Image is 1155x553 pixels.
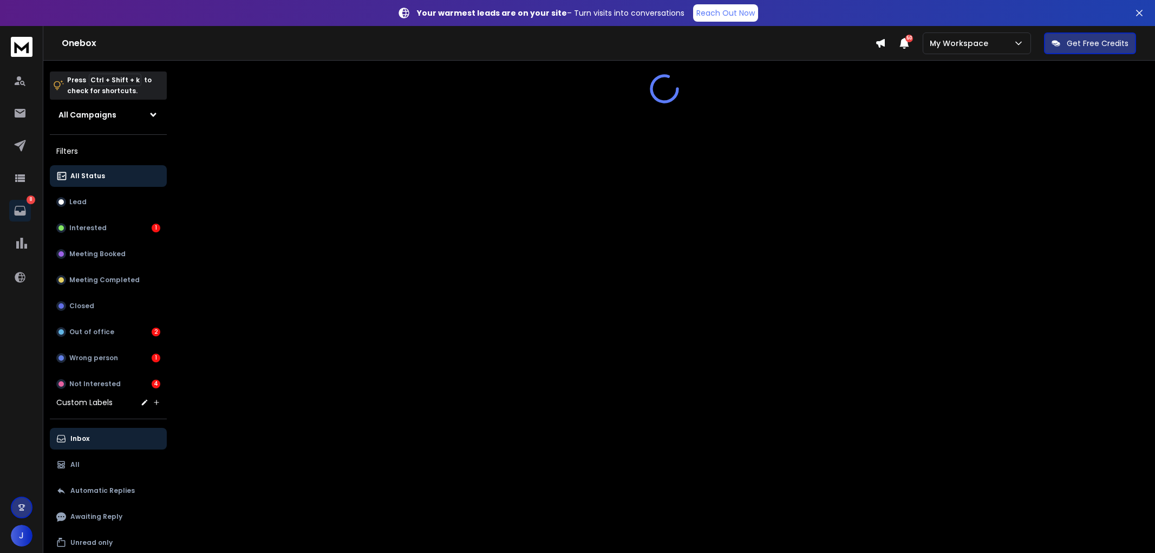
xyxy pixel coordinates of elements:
p: Interested [69,224,107,232]
p: Wrong person [69,354,118,362]
p: Lead [69,198,87,206]
button: Automatic Replies [50,480,167,502]
div: 4 [152,380,160,388]
button: Meeting Completed [50,269,167,291]
button: J [11,525,32,547]
div: 1 [152,224,160,232]
p: Inbox [70,434,89,443]
p: Press to check for shortcuts. [67,75,152,96]
button: Out of office2 [50,321,167,343]
div: 2 [152,328,160,336]
span: 50 [905,35,913,42]
button: Awaiting Reply [50,506,167,528]
p: Automatic Replies [70,486,135,495]
p: My Workspace [930,38,993,49]
p: Reach Out Now [696,8,755,18]
p: Meeting Booked [69,250,126,258]
button: Lead [50,191,167,213]
h3: Filters [50,144,167,159]
a: 8 [9,200,31,222]
p: 8 [27,196,35,204]
button: Not Interested4 [50,373,167,395]
strong: Your warmest leads are on your site [417,8,567,18]
button: All [50,454,167,476]
p: Not Interested [69,380,121,388]
h3: Custom Labels [56,397,113,408]
p: All Status [70,172,105,180]
p: Awaiting Reply [70,512,122,521]
p: All [70,460,80,469]
button: All Campaigns [50,104,167,126]
p: Closed [69,302,94,310]
h1: Onebox [62,37,875,50]
button: Wrong person1 [50,347,167,369]
button: Closed [50,295,167,317]
p: Unread only [70,538,113,547]
button: Interested1 [50,217,167,239]
p: – Turn visits into conversations [417,8,684,18]
p: Out of office [69,328,114,336]
button: Meeting Booked [50,243,167,265]
span: Ctrl + Shift + k [89,74,141,86]
button: All Status [50,165,167,187]
button: Get Free Credits [1044,32,1136,54]
p: Meeting Completed [69,276,140,284]
h1: All Campaigns [58,109,116,120]
div: 1 [152,354,160,362]
button: Inbox [50,428,167,450]
p: Get Free Credits [1067,38,1128,49]
a: Reach Out Now [693,4,758,22]
img: logo [11,37,32,57]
